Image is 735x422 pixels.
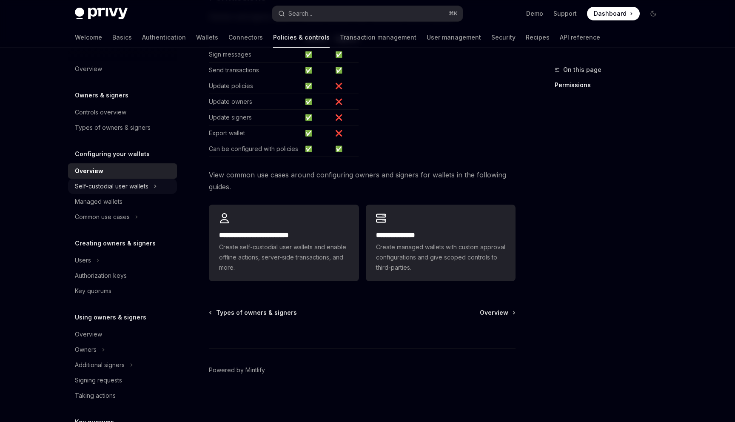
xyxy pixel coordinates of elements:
[302,125,332,141] td: ✅
[68,268,177,283] a: Authorization keys
[332,141,359,157] td: ✅
[68,373,177,388] a: Signing requests
[209,110,302,125] td: Update signers
[526,9,543,18] a: Demo
[210,308,297,317] a: Types of owners & signers
[491,27,516,48] a: Security
[427,27,481,48] a: User management
[647,7,660,20] button: Toggle dark mode
[272,6,463,21] button: Search...⌘K
[75,27,102,48] a: Welcome
[75,375,122,385] div: Signing requests
[449,10,458,17] span: ⌘ K
[288,9,312,19] div: Search...
[209,47,302,63] td: Sign messages
[75,391,116,401] div: Taking actions
[560,27,600,48] a: API reference
[68,283,177,299] a: Key quorums
[332,63,359,78] td: ✅
[75,123,151,133] div: Types of owners & signers
[302,110,332,125] td: ✅
[75,181,148,191] div: Self-custodial user wallets
[68,61,177,77] a: Overview
[209,366,265,374] a: Powered by Mintlify
[209,94,302,110] td: Update owners
[376,242,505,273] span: Create managed wallets with custom approval configurations and give scoped controls to third-part...
[594,9,627,18] span: Dashboard
[75,329,102,339] div: Overview
[332,47,359,63] td: ✅
[587,7,640,20] a: Dashboard
[75,255,91,265] div: Users
[209,125,302,141] td: Export wallet
[480,308,508,317] span: Overview
[553,9,577,18] a: Support
[332,125,359,141] td: ❌
[75,212,130,222] div: Common use cases
[75,197,122,207] div: Managed wallets
[75,286,111,296] div: Key quorums
[75,64,102,74] div: Overview
[142,27,186,48] a: Authentication
[209,78,302,94] td: Update policies
[68,120,177,135] a: Types of owners & signers
[526,27,550,48] a: Recipes
[68,388,177,403] a: Taking actions
[75,271,127,281] div: Authorization keys
[112,27,132,48] a: Basics
[332,110,359,125] td: ❌
[75,149,150,159] h5: Configuring your wallets
[302,47,332,63] td: ✅
[555,78,667,92] a: Permissions
[68,194,177,209] a: Managed wallets
[68,163,177,179] a: Overview
[332,94,359,110] td: ❌
[75,166,103,176] div: Overview
[216,308,297,317] span: Types of owners & signers
[219,242,348,273] span: Create self-custodial user wallets and enable offline actions, server-side transactions, and more.
[75,360,125,370] div: Additional signers
[75,107,126,117] div: Controls overview
[302,63,332,78] td: ✅
[480,308,515,317] a: Overview
[273,27,330,48] a: Policies & controls
[332,78,359,94] td: ❌
[209,169,516,193] span: View common use cases around configuring owners and signers for wallets in the following guides.
[302,94,332,110] td: ✅
[75,238,156,248] h5: Creating owners & signers
[563,65,601,75] span: On this page
[68,327,177,342] a: Overview
[75,312,146,322] h5: Using owners & signers
[75,8,128,20] img: dark logo
[340,27,416,48] a: Transaction management
[302,141,332,157] td: ✅
[75,345,97,355] div: Owners
[68,105,177,120] a: Controls overview
[209,141,302,157] td: Can be configured with policies
[302,78,332,94] td: ✅
[196,27,218,48] a: Wallets
[228,27,263,48] a: Connectors
[209,63,302,78] td: Send transactions
[366,205,516,281] a: **** **** *****Create managed wallets with custom approval configurations and give scoped control...
[75,90,128,100] h5: Owners & signers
